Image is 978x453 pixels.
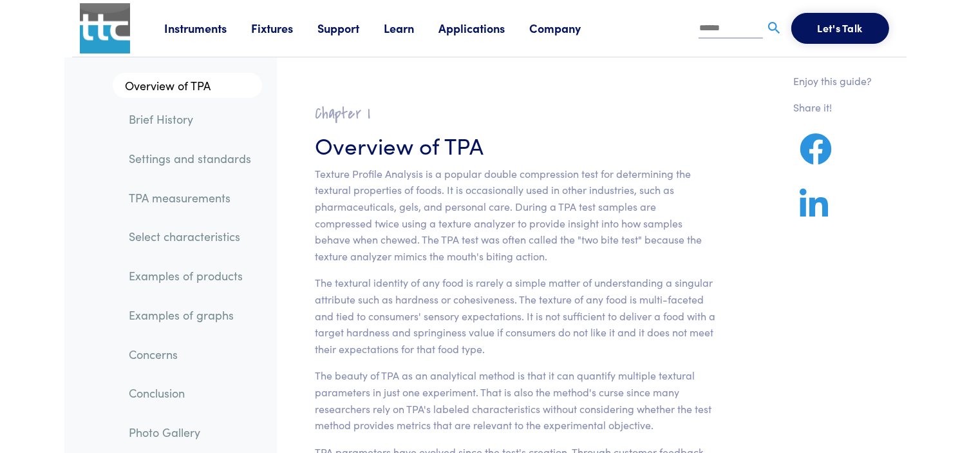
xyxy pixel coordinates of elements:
[530,20,606,36] a: Company
[315,104,717,124] h2: Chapter I
[119,104,262,134] a: Brief History
[119,418,262,447] a: Photo Gallery
[119,340,262,369] a: Concerns
[439,20,530,36] a: Applications
[119,144,262,173] a: Settings and standards
[119,261,262,291] a: Examples of products
[119,183,262,213] a: TPA measurements
[793,204,834,220] a: Share on LinkedIn
[80,3,130,53] img: ttc_logo_1x1_v1.0.png
[119,300,262,330] a: Examples of graphs
[113,73,262,99] a: Overview of TPA
[315,275,717,357] p: The textural identity of any food is rarely a simple matter of understanding a singular attribute...
[791,13,889,44] button: Let's Talk
[252,20,318,36] a: Fixtures
[315,166,717,265] p: Texture Profile Analysis is a popular double compression test for determining the textural proper...
[315,367,717,433] p: The beauty of TPA as an analytical method is that it can quantify multiple textural parameters in...
[793,99,872,116] p: Share it!
[119,222,262,251] a: Select characteristics
[318,20,384,36] a: Support
[384,20,439,36] a: Learn
[165,20,252,36] a: Instruments
[793,73,872,90] p: Enjoy this guide?
[315,129,717,160] h3: Overview of TPA
[119,378,262,408] a: Conclusion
